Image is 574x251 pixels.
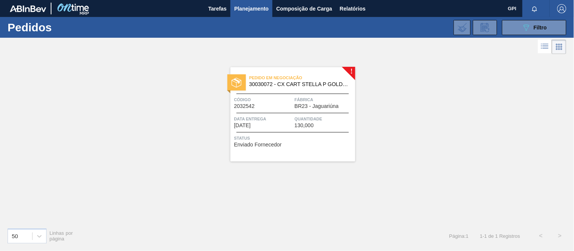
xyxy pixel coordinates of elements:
[208,4,227,13] span: Tarefas
[10,5,46,12] img: TNhmsLtSVTkK8tSr43FrP2fwEKptu5GPRR3wAAAABJRU5ErkJggg==
[557,4,566,13] img: Logout
[449,233,468,239] span: Página : 1
[295,115,353,123] span: Quantidade
[234,123,251,128] span: 19/09/2025
[538,40,552,54] div: Visão em Lista
[219,67,355,162] a: !statusPedido em Negociação30030072 - CX CART STELLA P GOLD 330ML C6 298 NIV23Código2032542Fábric...
[234,96,293,103] span: Código
[234,103,255,109] span: 2032542
[473,20,497,35] div: Solicitação de Revisão de Pedidos
[295,123,314,128] span: 130,000
[12,233,18,239] div: 50
[552,40,566,54] div: Visão em Cards
[532,226,551,245] button: <
[523,3,547,14] button: Notificações
[234,4,269,13] span: Planejamento
[8,23,116,32] h1: Pedidos
[234,142,282,148] span: Enviado Fornecedor
[295,96,353,103] span: Fábrica
[234,134,353,142] span: Status
[249,74,355,82] span: Pedido em Negociação
[454,20,471,35] div: Importar Negociações dos Pedidos
[50,230,73,242] span: Linhas por página
[502,20,566,35] button: Filtro
[534,25,547,31] span: Filtro
[276,4,332,13] span: Composição de Carga
[249,82,349,87] span: 30030072 - CX CART STELLA P GOLD 330ML C6 298 NIV23
[480,233,520,239] span: 1 - 1 de 1 Registros
[232,78,241,88] img: status
[551,226,569,245] button: >
[340,4,366,13] span: Relatórios
[234,115,293,123] span: Data entrega
[295,103,339,109] span: BR23 - Jaguariúna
